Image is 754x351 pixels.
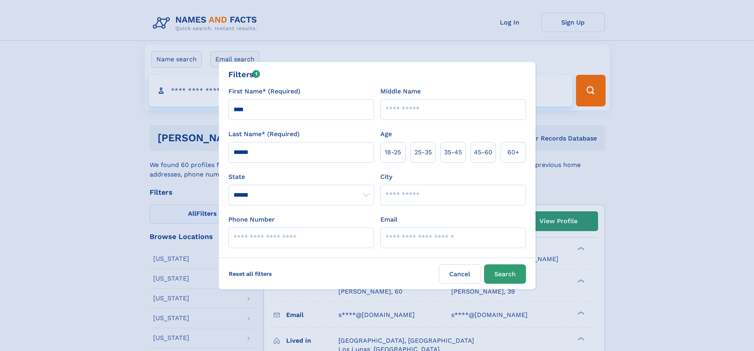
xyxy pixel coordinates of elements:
label: Middle Name [380,87,421,96]
label: City [380,172,392,182]
div: Filters [228,68,260,80]
label: Cancel [439,264,481,284]
span: 18‑25 [385,148,401,157]
label: First Name* (Required) [228,87,300,96]
span: 60+ [507,148,519,157]
label: State [228,172,374,182]
span: 25‑35 [414,148,432,157]
label: Age [380,129,392,139]
button: Search [484,264,526,284]
label: Reset all filters [224,264,277,283]
span: 45‑60 [474,148,492,157]
label: Last Name* (Required) [228,129,300,139]
label: Phone Number [228,215,275,224]
span: 35‑45 [444,148,462,157]
label: Email [380,215,397,224]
